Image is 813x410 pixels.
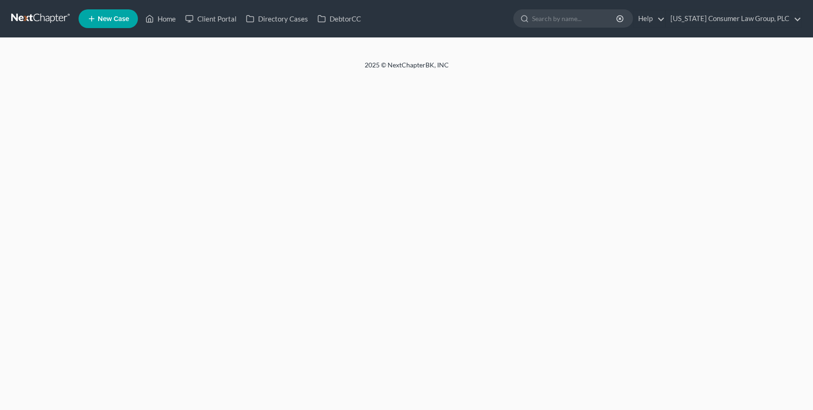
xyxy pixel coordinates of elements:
input: Search by name... [532,10,618,27]
a: Client Portal [180,10,241,27]
a: DebtorCC [313,10,366,27]
a: [US_STATE] Consumer Law Group, PLC [666,10,801,27]
a: Directory Cases [241,10,313,27]
a: Home [141,10,180,27]
a: Help [633,10,665,27]
span: New Case [98,15,129,22]
div: 2025 © NextChapterBK, INC [140,60,673,77]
